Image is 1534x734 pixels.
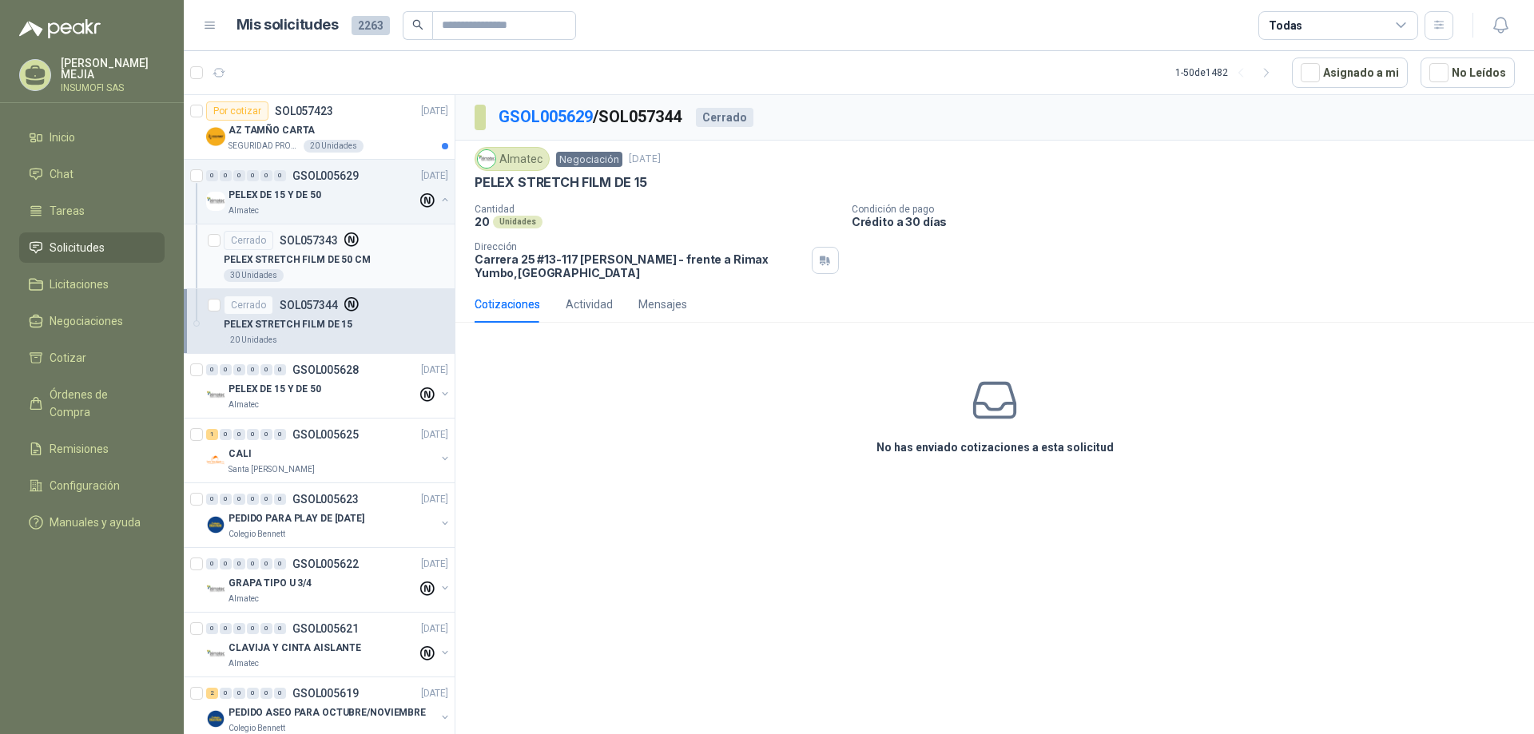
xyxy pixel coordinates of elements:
[352,16,390,35] span: 2263
[229,382,321,397] p: PELEX DE 15 Y DE 50
[184,289,455,354] a: CerradoSOL057344PELEX STRETCH FILM DE 1520 Unidades
[50,239,105,256] span: Solicitudes
[629,152,661,167] p: [DATE]
[475,204,839,215] p: Cantidad
[475,241,805,252] p: Dirección
[184,224,455,289] a: CerradoSOL057343PELEX STRETCH FILM DE 50 CM30 Unidades
[247,558,259,569] div: 0
[206,450,225,470] img: Company Logo
[260,688,272,699] div: 0
[19,379,165,427] a: Órdenes de Compra
[421,557,448,572] p: [DATE]
[19,470,165,501] a: Configuración
[556,152,622,167] span: Negociación
[50,440,109,458] span: Remisiones
[274,688,286,699] div: 0
[233,623,245,634] div: 0
[478,150,495,168] img: Company Logo
[421,169,448,184] p: [DATE]
[220,494,232,505] div: 0
[876,438,1114,456] h3: No has enviado cotizaciones a esta solicitud
[280,300,338,311] p: SOL057344
[260,494,272,505] div: 0
[421,686,448,701] p: [DATE]
[19,343,165,373] a: Cotizar
[292,558,359,569] p: GSOL005622
[19,269,165,300] a: Licitaciones
[206,494,218,505] div: 0
[206,709,225,728] img: Company Logo
[304,140,364,153] div: 20 Unidades
[475,215,490,228] p: 20
[206,127,225,146] img: Company Logo
[206,645,225,664] img: Company Logo
[1421,58,1515,88] button: No Leídos
[493,216,542,228] div: Unidades
[292,494,359,505] p: GSOL005623
[499,107,593,126] a: GSOL005629
[292,170,359,181] p: GSOL005629
[206,515,225,534] img: Company Logo
[421,104,448,119] p: [DATE]
[220,688,232,699] div: 0
[50,312,123,330] span: Negociaciones
[499,105,683,129] p: / SOL057344
[566,296,613,313] div: Actividad
[229,705,426,720] p: PEDIDO ASEO PARA OCTUBRE/NOVIEMBRE
[229,511,364,526] p: PEDIDO PARA PLAY DE [DATE]
[229,123,315,138] p: AZ TAMÑO CARTA
[184,95,455,160] a: Por cotizarSOL057423[DATE] Company LogoAZ TAMÑO CARTASEGURIDAD PROVISER LTDA20 Unidades
[260,364,272,375] div: 0
[274,429,286,440] div: 0
[229,528,285,541] p: Colegio Bennett
[206,166,451,217] a: 0 0 0 0 0 0 GSOL005629[DATE] Company LogoPELEX DE 15 Y DE 50Almatec
[206,386,225,405] img: Company Logo
[412,19,423,30] span: search
[229,446,252,462] p: CALI
[206,490,451,541] a: 0 0 0 0 0 0 GSOL005623[DATE] Company LogoPEDIDO PARA PLAY DE [DATE]Colegio Bennett
[1269,17,1302,34] div: Todas
[220,170,232,181] div: 0
[247,170,259,181] div: 0
[206,170,218,181] div: 0
[206,554,451,605] a: 0 0 0 0 0 0 GSOL005622[DATE] Company LogoGRAPA TIPO U 3/4Almatec
[50,514,141,531] span: Manuales y ayuda
[206,425,451,476] a: 1 0 0 0 0 0 GSOL005625[DATE] Company LogoCALISanta [PERSON_NAME]
[852,204,1528,215] p: Condición de pago
[220,429,232,440] div: 0
[247,429,259,440] div: 0
[275,105,333,117] p: SOL057423
[224,296,273,315] div: Cerrado
[1175,60,1279,85] div: 1 - 50 de 1482
[247,494,259,505] div: 0
[220,364,232,375] div: 0
[19,434,165,464] a: Remisiones
[1292,58,1408,88] button: Asignado a mi
[206,429,218,440] div: 1
[229,140,300,153] p: SEGURIDAD PROVISER LTDA
[274,170,286,181] div: 0
[274,558,286,569] div: 0
[220,558,232,569] div: 0
[638,296,687,313] div: Mensajes
[61,58,165,80] p: [PERSON_NAME] MEJIA
[50,276,109,293] span: Licitaciones
[19,232,165,263] a: Solicitudes
[247,688,259,699] div: 0
[206,623,218,634] div: 0
[233,364,245,375] div: 0
[236,14,339,37] h1: Mis solicitudes
[229,593,259,605] p: Almatec
[233,170,245,181] div: 0
[421,492,448,507] p: [DATE]
[274,364,286,375] div: 0
[852,215,1528,228] p: Crédito a 30 días
[280,235,338,246] p: SOL057343
[274,623,286,634] div: 0
[206,192,225,211] img: Company Logo
[475,174,647,191] p: PELEX STRETCH FILM DE 15
[50,477,120,494] span: Configuración
[229,657,259,670] p: Almatec
[260,429,272,440] div: 0
[19,19,101,38] img: Logo peakr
